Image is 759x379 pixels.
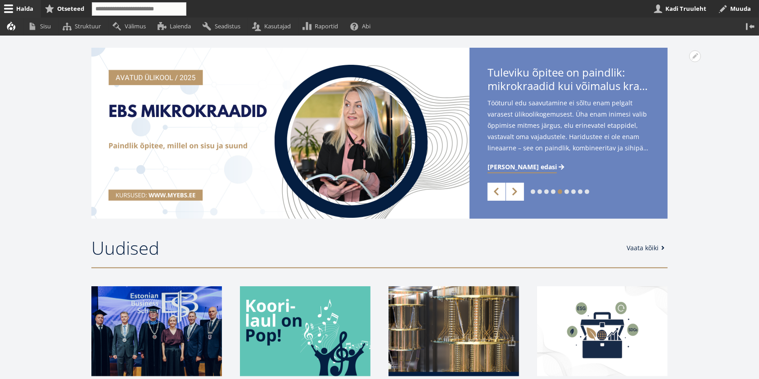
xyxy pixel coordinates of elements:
[488,183,506,201] a: Previous
[531,189,535,194] a: 1
[538,189,542,194] a: 2
[154,18,199,35] a: Laienda
[544,189,549,194] a: 3
[488,162,557,171] span: [PERSON_NAME] edasi
[551,189,556,194] a: 4
[558,189,562,194] a: 5
[488,66,650,95] span: Tuleviku õpitee on paindlik:
[741,18,759,35] button: Vertikaalasend
[488,162,566,171] a: [PERSON_NAME] edasi
[346,18,379,35] a: Abi
[488,142,650,153] span: lineaarne – see on paindlik, kombineeritav ja sihipärane. Just selles suunas liigub ka Estonian B...
[24,18,59,35] a: Sisu
[571,189,576,194] a: 7
[240,286,370,376] img: a
[488,97,650,157] span: Tööturul edu saavutamine ei sõltu enam pelgalt varasest ülikoolikogemusest. Üha enam inimesi vali...
[108,18,154,35] a: Välimus
[91,286,222,376] img: a
[91,48,470,219] img: a
[488,79,650,93] span: mikrokraadid kui võimalus kraadini jõudmiseks
[578,189,583,194] a: 8
[627,244,668,253] a: Vaata kõiki
[248,18,298,35] a: Kasutajad
[199,18,248,35] a: Seadistus
[299,18,346,35] a: Raportid
[506,183,524,201] a: Next
[389,286,519,376] img: a
[59,18,108,35] a: Struktuur
[585,189,589,194] a: 9
[689,50,701,62] button: Avatud Pressiteade [DATE] / EBS alustas uut akadeemilist aastat rektor [PERSON_NAME] ametissevann...
[565,189,569,194] a: 6
[537,286,668,376] img: Startup toolkit image
[91,237,618,259] h2: Uudised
